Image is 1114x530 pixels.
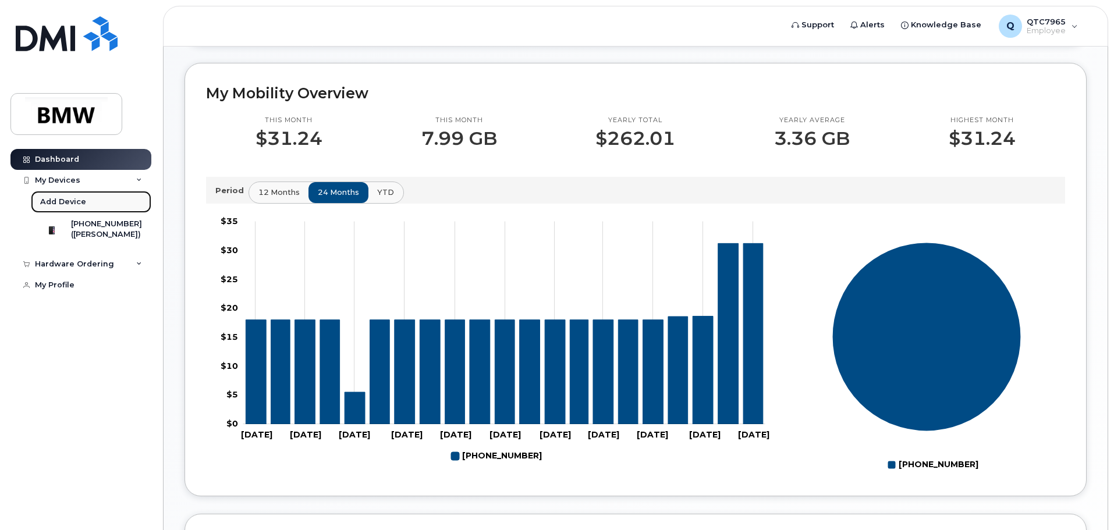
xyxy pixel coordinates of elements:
g: Chart [221,216,769,466]
span: YTD [377,187,394,198]
tspan: [DATE] [290,429,321,440]
tspan: [DATE] [440,429,471,440]
p: $31.24 [949,128,1016,149]
p: 3.36 GB [774,128,850,149]
tspan: [DATE] [588,429,619,440]
span: Alerts [860,19,885,31]
tspan: $10 [221,360,238,371]
iframe: Messenger Launcher [1063,479,1105,521]
span: Support [801,19,834,31]
tspan: $15 [221,332,238,342]
tspan: [DATE] [540,429,571,440]
tspan: [DATE] [689,429,721,440]
tspan: $30 [221,244,238,255]
p: Yearly average [774,116,850,125]
a: Alerts [842,13,893,37]
tspan: [DATE] [738,429,769,440]
a: Support [783,13,842,37]
tspan: $35 [221,216,238,226]
span: Employee [1027,26,1066,35]
tspan: $20 [221,303,238,313]
p: Yearly total [595,116,675,125]
tspan: [DATE] [391,429,423,440]
tspan: $25 [221,273,238,284]
tspan: [DATE] [489,429,521,440]
tspan: [DATE] [339,429,370,440]
div: QTC7965 [991,15,1086,38]
p: $31.24 [256,128,322,149]
g: Legend [451,446,542,466]
p: $262.01 [595,128,675,149]
span: QTC7965 [1027,17,1066,26]
tspan: [DATE] [637,429,668,440]
h2: My Mobility Overview [206,84,1065,102]
tspan: $5 [226,389,238,400]
span: 12 months [258,187,300,198]
a: Knowledge Base [893,13,989,37]
g: Legend [888,455,978,475]
p: This month [256,116,322,125]
p: Period [215,185,249,196]
p: Highest month [949,116,1016,125]
tspan: $0 [226,418,238,429]
span: Q [1006,19,1014,33]
g: Series [832,242,1021,431]
g: Chart [832,242,1021,474]
p: This month [421,116,497,125]
tspan: [DATE] [241,429,272,440]
g: 864-800-6010 [451,446,542,466]
g: 864-800-6010 [246,243,762,424]
span: Knowledge Base [911,19,981,31]
p: 7.99 GB [421,128,497,149]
